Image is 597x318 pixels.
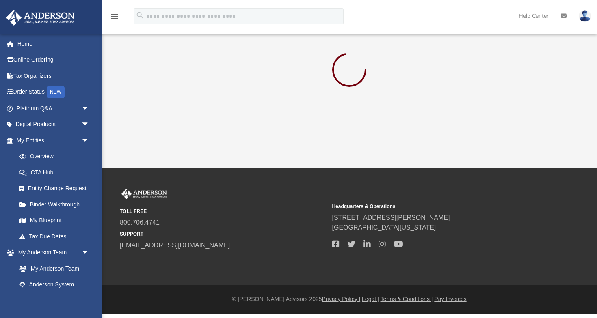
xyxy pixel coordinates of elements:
a: My Blueprint [11,213,97,229]
a: Platinum Q&Aarrow_drop_down [6,100,102,116]
a: My Anderson Team [11,260,93,277]
a: Home [6,36,102,52]
a: menu [110,15,119,21]
a: Tax Due Dates [11,228,102,245]
a: Online Ordering [6,52,102,68]
small: Headquarters & Operations [332,203,539,210]
span: arrow_drop_down [81,100,97,117]
a: Tax Organizers [6,68,102,84]
a: 800.706.4741 [120,219,160,226]
img: User Pic [579,10,591,22]
a: Digital Productsarrow_drop_down [6,116,102,133]
a: [STREET_ADDRESS][PERSON_NAME] [332,214,450,221]
a: Privacy Policy | [322,296,361,302]
div: © [PERSON_NAME] Advisors 2025 [102,295,597,303]
span: arrow_drop_down [81,132,97,149]
small: TOLL FREE [120,208,327,215]
a: CTA Hub [11,164,102,180]
img: Anderson Advisors Platinum Portal [4,10,77,26]
span: arrow_drop_down [81,116,97,133]
i: search [136,11,145,20]
a: Binder Walkthrough [11,196,102,213]
div: NEW [47,86,65,98]
a: My Anderson Teamarrow_drop_down [6,245,97,261]
a: Pay Invoices [434,296,466,302]
a: Anderson System [11,277,97,293]
a: Entity Change Request [11,180,102,197]
small: SUPPORT [120,230,327,238]
a: [EMAIL_ADDRESS][DOMAIN_NAME] [120,242,230,249]
a: Legal | [362,296,379,302]
a: Overview [11,148,102,165]
a: My Entitiesarrow_drop_down [6,132,102,148]
i: menu [110,11,119,21]
span: arrow_drop_down [81,245,97,261]
a: Terms & Conditions | [381,296,433,302]
a: [GEOGRAPHIC_DATA][US_STATE] [332,224,436,231]
a: Order StatusNEW [6,84,102,101]
img: Anderson Advisors Platinum Portal [120,189,169,199]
